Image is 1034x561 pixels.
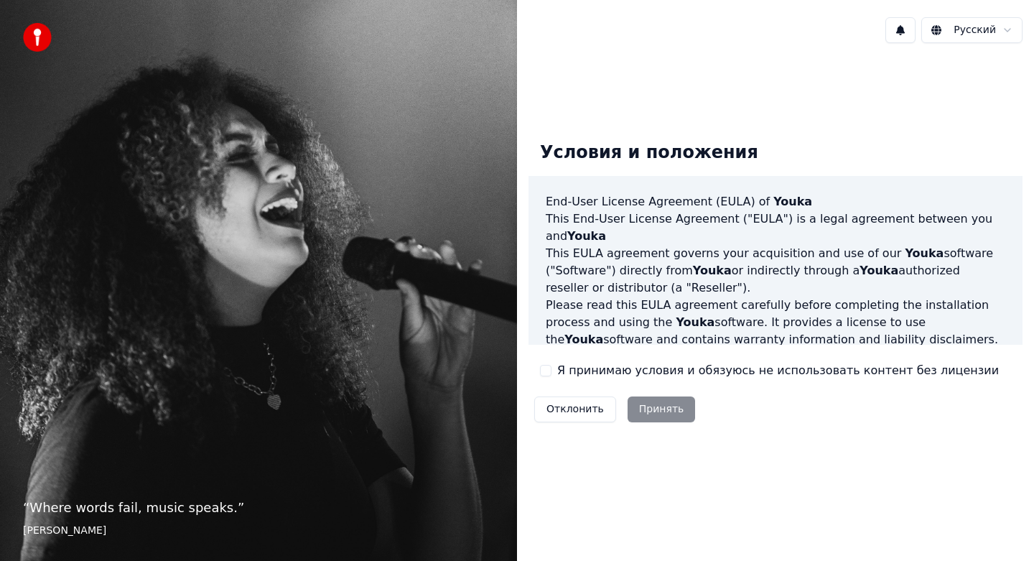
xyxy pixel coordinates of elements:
p: “ Where words fail, music speaks. ” [23,498,494,518]
div: Условия и положения [528,130,770,176]
span: Youka [860,264,898,277]
h3: End-User License Agreement (EULA) of [546,193,1005,210]
p: This EULA agreement governs your acquisition and use of our software ("Software") directly from o... [546,245,1005,297]
span: Youka [676,315,714,329]
button: Отклонить [534,397,616,422]
img: youka [23,23,52,52]
span: Youka [773,195,812,208]
footer: [PERSON_NAME] [23,524,494,538]
span: Youka [567,229,606,243]
p: This End-User License Agreement ("EULA") is a legal agreement between you and [546,210,1005,245]
span: Youka [693,264,732,277]
span: Youka [905,246,944,260]
p: Please read this EULA agreement carefully before completing the installation process and using th... [546,297,1005,348]
label: Я принимаю условия и обязуюсь не использовать контент без лицензии [557,362,999,379]
span: Youka [564,333,603,346]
